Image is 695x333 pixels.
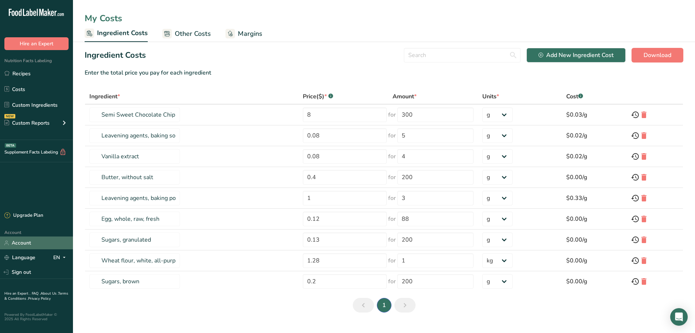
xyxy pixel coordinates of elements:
button: Hire an Expert [4,37,69,50]
div: Amount [393,92,417,101]
td: $0.00/g [562,250,626,271]
a: Previous page [353,298,374,313]
div: Custom Reports [4,119,50,127]
span: for [388,194,396,203]
div: Ingredient [89,92,120,101]
span: for [388,152,396,161]
h2: Ingredient Costs [85,49,146,61]
div: NEW [4,114,15,118]
div: Open Intercom Messenger [670,308,688,326]
a: Privacy Policy [28,296,51,301]
td: $0.00/g [562,209,626,230]
a: About Us . [40,291,58,296]
div: EN [53,253,69,262]
div: BETA [5,143,16,148]
button: Download [632,48,683,63]
div: Add New Ingredient Cost [538,51,614,60]
div: Units [482,92,499,101]
a: Ingredient Costs [85,25,148,42]
div: Enter the total price you pay for each ingredient [85,68,683,77]
a: Margins [225,26,262,42]
span: for [388,110,396,119]
a: Other Costs [162,26,211,42]
button: Add New Ingredient Cost [526,48,626,63]
div: Cost [566,92,583,101]
a: Next page [394,298,416,313]
td: $0.03/g [562,105,626,125]
span: for [388,235,396,244]
div: Upgrade Plan [4,212,43,219]
span: Ingredient Costs [97,28,148,38]
td: $0.00/g [562,271,626,292]
div: Price($) [303,92,333,101]
span: for [388,131,396,140]
span: for [388,215,396,223]
div: My Costs [73,12,695,25]
a: FAQ . [32,291,40,296]
a: Terms & Conditions . [4,291,68,301]
span: for [388,256,396,265]
span: Other Costs [175,29,211,39]
input: Search [404,48,521,63]
div: Powered By FoodLabelMaker © 2025 All Rights Reserved [4,313,69,321]
a: Hire an Expert . [4,291,30,296]
span: for [388,173,396,182]
td: $0.33/g [562,188,626,209]
span: Margins [238,29,262,39]
span: for [388,277,396,286]
td: $0.02/g [562,125,626,146]
a: Language [4,251,35,264]
td: $0.02/g [562,146,626,167]
td: $0.00/g [562,167,626,188]
span: Download [644,51,671,60]
td: $0.00/g [562,230,626,250]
